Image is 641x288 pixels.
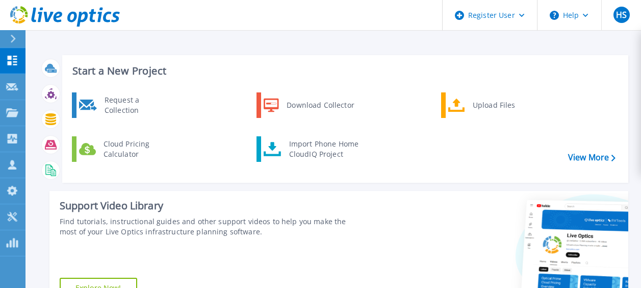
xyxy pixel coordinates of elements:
[281,95,358,115] div: Download Collector
[441,92,546,118] a: Upload Files
[284,139,364,159] div: Import Phone Home CloudIQ Project
[60,217,361,237] div: Find tutorials, instructional guides and other support videos to help you make the most of your L...
[98,139,174,159] div: Cloud Pricing Calculator
[72,65,615,77] h3: Start a New Project
[616,11,627,19] span: HS
[60,199,361,212] div: Support Video Library
[72,136,176,162] a: Cloud Pricing Calculator
[72,92,176,118] a: Request a Collection
[257,92,361,118] a: Download Collector
[99,95,174,115] div: Request a Collection
[468,95,543,115] div: Upload Files
[568,153,616,162] a: View More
